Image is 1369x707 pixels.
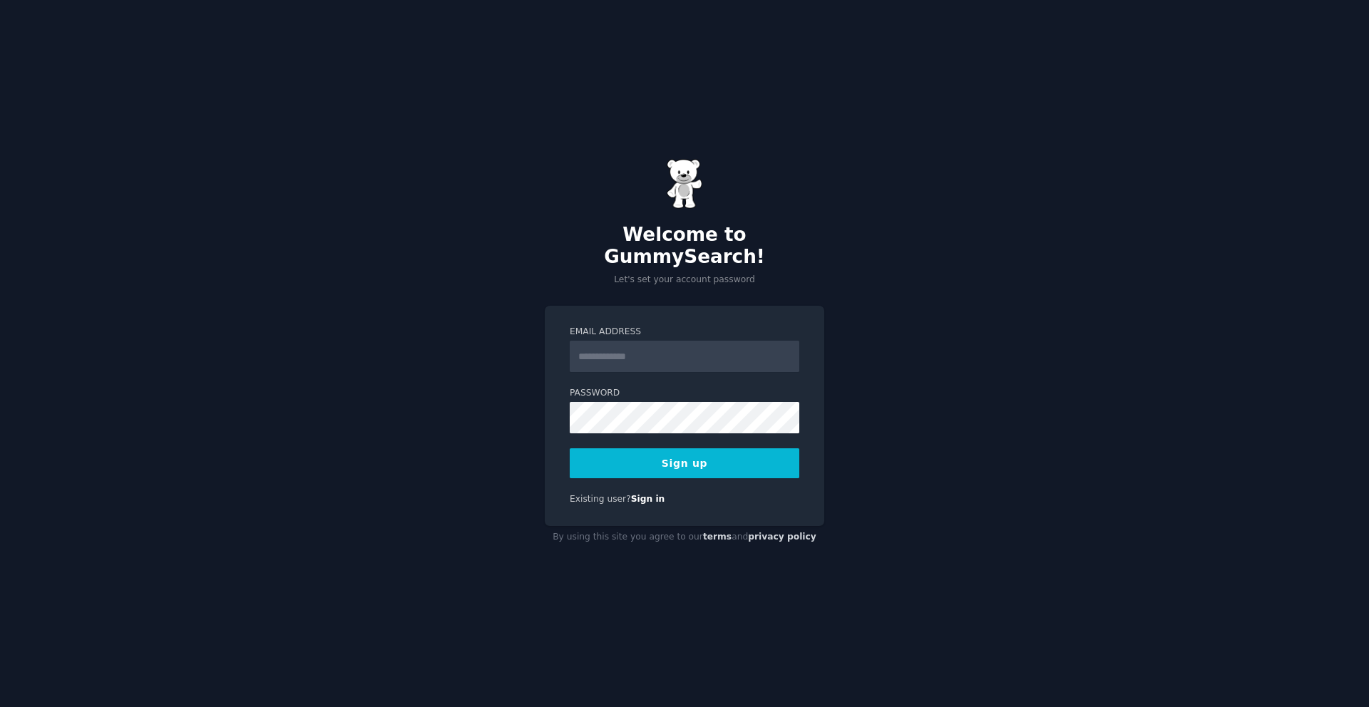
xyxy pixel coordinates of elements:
a: Sign in [631,494,665,504]
label: Email Address [570,326,799,339]
label: Password [570,387,799,400]
span: Existing user? [570,494,631,504]
h2: Welcome to GummySearch! [545,224,824,269]
img: Gummy Bear [667,159,702,209]
a: terms [703,532,732,542]
div: By using this site you agree to our and [545,526,824,549]
a: privacy policy [748,532,816,542]
p: Let's set your account password [545,274,824,287]
button: Sign up [570,448,799,478]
